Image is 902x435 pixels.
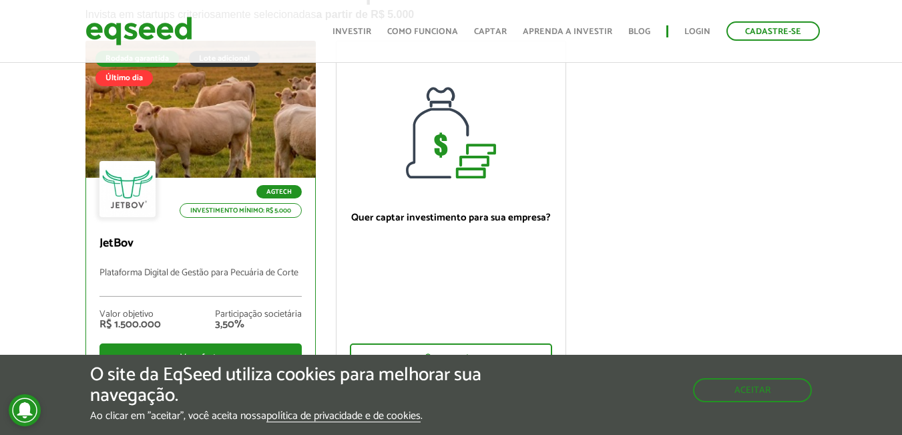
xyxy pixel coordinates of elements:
[628,27,650,36] a: Blog
[90,410,523,422] p: Ao clicar em "aceitar", você aceita nossa .
[85,13,192,49] img: EqSeed
[99,343,302,372] div: Ver oferta
[99,268,302,297] p: Plataforma Digital de Gestão para Pecuária de Corte
[726,21,820,41] a: Cadastre-se
[523,27,612,36] a: Aprenda a investir
[215,310,302,319] div: Participação societária
[180,203,302,218] p: Investimento mínimo: R$ 5.000
[85,41,316,382] a: Rodada garantida Lote adicional Último dia Agtech Investimento mínimo: R$ 5.000 JetBov Plataforma...
[215,319,302,330] div: 3,50%
[350,212,552,224] p: Quer captar investimento para sua empresa?
[474,27,507,36] a: Captar
[99,237,302,251] p: JetBov
[693,378,812,402] button: Aceitar
[99,319,161,330] div: R$ 1.500.000
[266,411,421,422] a: política de privacidade e de cookies
[332,27,371,36] a: Investir
[336,41,566,382] a: Quer captar investimento para sua empresa? Quero captar
[387,27,458,36] a: Como funciona
[350,343,552,372] div: Quero captar
[99,310,161,319] div: Valor objetivo
[684,27,710,36] a: Login
[90,365,523,406] h5: O site da EqSeed utiliza cookies para melhorar sua navegação.
[95,70,153,86] div: Último dia
[256,185,302,198] p: Agtech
